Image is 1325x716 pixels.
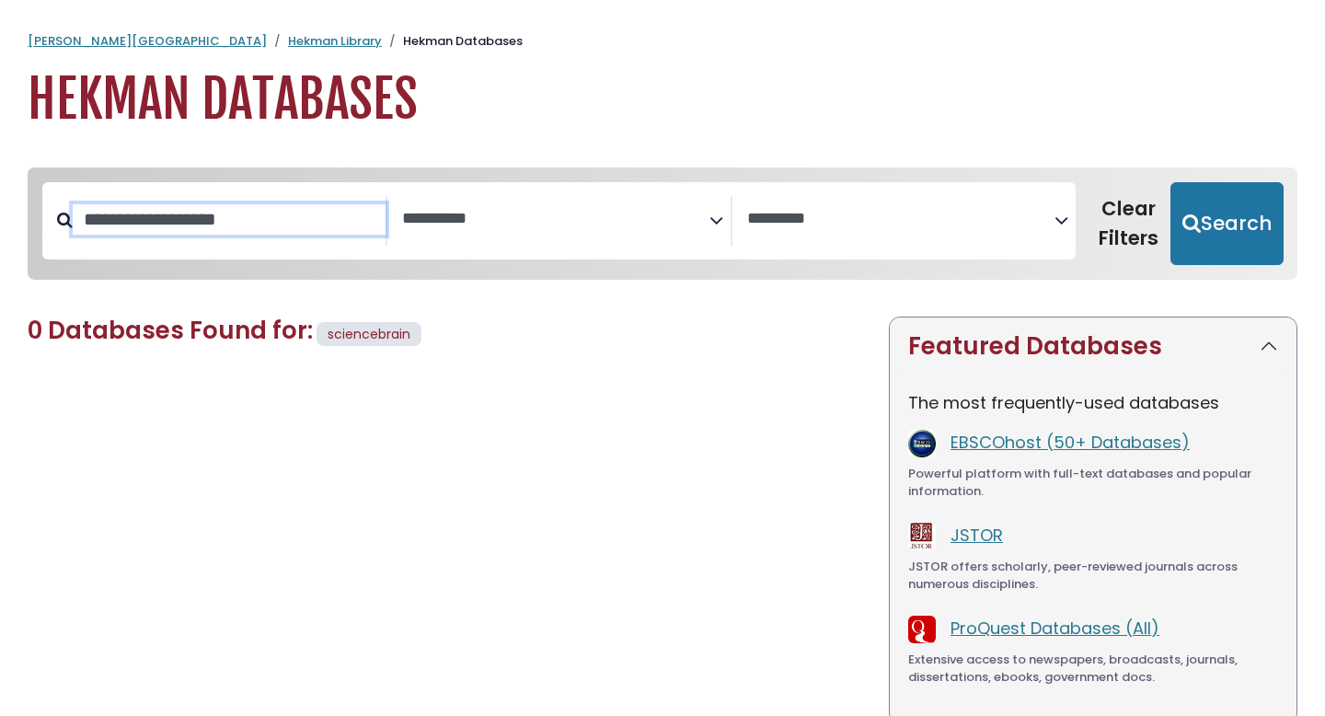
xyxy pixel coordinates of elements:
[28,32,267,50] a: [PERSON_NAME][GEOGRAPHIC_DATA]
[908,651,1278,687] div: Extensive access to newspapers, broadcasts, journals, dissertations, ebooks, government docs.
[28,69,1297,131] h1: Hekman Databases
[908,558,1278,594] div: JSTOR offers scholarly, peer-reviewed journals across numerous disciplines.
[747,210,1054,229] textarea: Search
[28,32,1297,51] nav: breadcrumb
[73,204,386,235] input: Search database by title or keyword
[951,431,1190,454] a: EBSCOhost (50+ Databases)
[951,524,1003,547] a: JSTOR
[288,32,382,50] a: Hekman Library
[908,390,1278,415] p: The most frequently-used databases
[1170,182,1284,265] button: Submit for Search Results
[908,465,1278,501] div: Powerful platform with full-text databases and popular information.
[328,325,410,343] span: sciencebrain
[402,210,709,229] textarea: Search
[28,167,1297,280] nav: Search filters
[28,314,313,347] span: 0 Databases Found for:
[890,318,1296,375] button: Featured Databases
[382,32,523,51] li: Hekman Databases
[951,617,1159,640] a: ProQuest Databases (All)
[1087,182,1170,265] button: Clear Filters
